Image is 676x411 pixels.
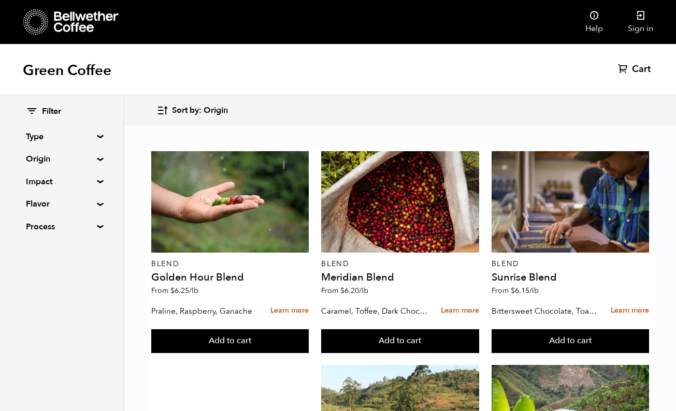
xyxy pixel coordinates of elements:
button: Add to cart [151,329,309,353]
a: Learn more [611,300,649,322]
button: Sort by: Origin [156,98,228,123]
h4: Golden Hour Blend [151,272,309,283]
button: Add to cart [492,329,649,353]
button: Add to cart [321,329,479,353]
summary: Flavor [26,198,97,210]
p: Blend [492,260,649,268]
bdi: 6.15 [511,286,539,296]
span: $ [511,286,515,296]
span: From [151,286,198,296]
span: From [492,286,539,296]
span: /lb [359,286,368,296]
bdi: 6.25 [170,286,198,296]
p: Blend [321,260,479,268]
span: Cart [632,63,651,76]
span: Sort by: Origin [172,105,228,116]
p: Praline, Raspberry, Ganache [151,303,258,319]
summary: Type [26,130,97,143]
summary: Origin [26,153,97,165]
h1: Green Coffee [23,61,111,80]
h4: Meridian Blend [321,272,479,283]
a: Learn more [441,300,479,322]
a: Cart [618,63,653,76]
summary: Impact [26,175,97,188]
p: Blend [151,260,309,268]
summary: Process [26,221,97,233]
bdi: 6.20 [340,286,368,296]
span: From [321,286,368,296]
h4: Sunrise Blend [492,272,649,283]
span: Filter [42,106,61,118]
p: Bittersweet Chocolate, Toasted Marshmallow, Candied Orange, Praline [492,303,599,319]
a: Learn more [270,300,309,322]
span: $ [340,286,344,296]
span: /lb [189,286,198,296]
p: Caramel, Toffee, Dark Chocolate [321,303,428,319]
span: /lb [529,286,539,296]
span: $ [170,286,175,296]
